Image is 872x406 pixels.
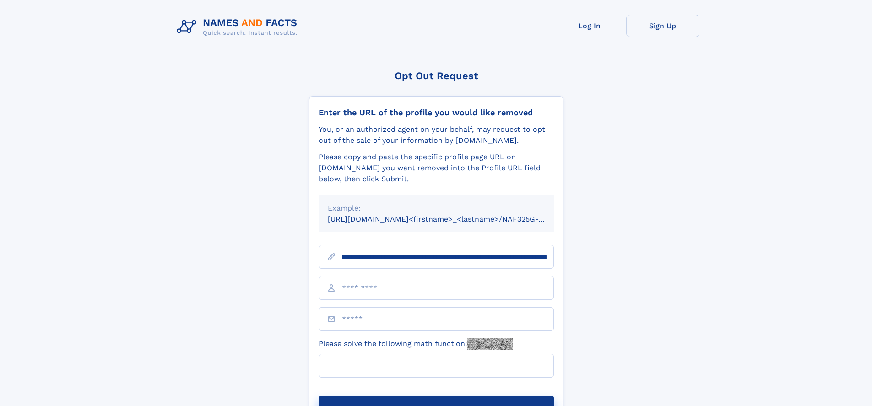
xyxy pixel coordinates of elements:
[309,70,563,81] div: Opt Out Request
[328,215,571,223] small: [URL][DOMAIN_NAME]<firstname>_<lastname>/NAF325G-xxxxxxxx
[319,338,513,350] label: Please solve the following math function:
[319,108,554,118] div: Enter the URL of the profile you would like removed
[173,15,305,39] img: Logo Names and Facts
[626,15,699,37] a: Sign Up
[319,124,554,146] div: You, or an authorized agent on your behalf, may request to opt-out of the sale of your informatio...
[319,152,554,184] div: Please copy and paste the specific profile page URL on [DOMAIN_NAME] you want removed into the Pr...
[553,15,626,37] a: Log In
[328,203,545,214] div: Example:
